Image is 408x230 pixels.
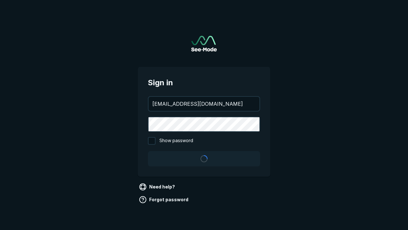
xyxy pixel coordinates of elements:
span: Show password [159,137,193,145]
span: Sign in [148,77,260,88]
a: Forgot password [138,195,191,205]
a: Go to sign in [191,36,217,51]
input: your@email.com [149,97,259,111]
a: Need help? [138,182,178,192]
img: See-Mode Logo [191,36,217,51]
